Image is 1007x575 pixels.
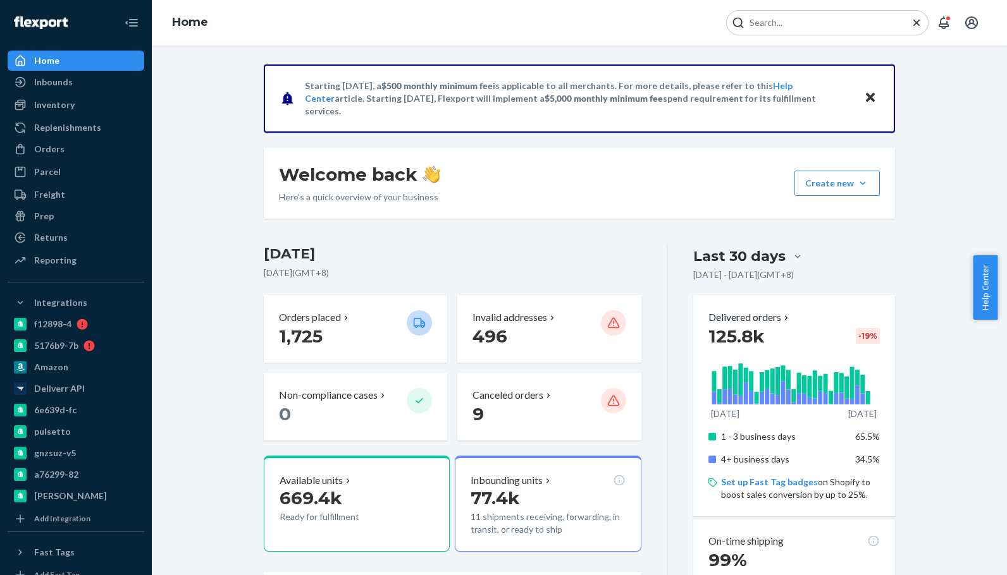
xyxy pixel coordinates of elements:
button: Help Center [973,255,998,320]
span: 0 [279,403,291,425]
button: Orders placed 1,725 [264,295,447,363]
div: Returns [34,231,68,244]
a: Freight [8,185,144,205]
span: 34.5% [855,454,880,464]
span: 77.4k [471,487,520,509]
p: Orders placed [279,310,341,325]
span: 496 [473,325,507,347]
h1: Welcome back [279,163,440,186]
p: Available units [280,473,343,488]
a: Home [172,15,208,29]
a: Parcel [8,162,144,182]
button: Non-compliance cases 0 [264,373,447,440]
a: 5176b9-7b [8,336,144,356]
div: Fast Tags [34,546,75,559]
p: On-time shipping [708,534,784,548]
span: 9 [473,403,484,425]
button: Invalid addresses 496 [457,295,641,363]
div: Home [34,54,59,67]
p: Starting [DATE], a is applicable to all merchants. For more details, please refer to this article... [305,80,852,118]
input: Search Input [744,16,900,29]
p: [DATE] [848,408,877,420]
a: Set up Fast Tag badges [721,476,818,487]
button: Canceled orders 9 [457,373,641,440]
div: pulsetto [34,425,71,438]
button: Close Navigation [119,10,144,35]
div: a76299-82 [34,468,78,481]
p: on Shopify to boost sales conversion by up to 25%. [721,476,880,501]
button: Delivered orders [708,310,791,325]
p: Here’s a quick overview of your business [279,191,440,203]
img: Flexport logo [14,16,68,29]
a: f12898-4 [8,314,144,334]
button: Integrations [8,293,144,313]
span: 1,725 [279,325,323,347]
div: Integrations [34,296,87,309]
span: 99% [708,549,747,571]
p: [DATE] - [DATE] ( GMT+8 ) [693,269,794,281]
div: 5176b9-7b [34,339,78,352]
div: gnzsuz-v5 [34,447,76,459]
p: Ready for fulfillment [280,511,397,523]
p: Invalid addresses [473,310,547,325]
p: 1 - 3 business days [721,430,846,443]
div: Reporting [34,254,77,267]
button: Open account menu [959,10,984,35]
p: Inbounding units [471,473,543,488]
a: Home [8,51,144,71]
h3: [DATE] [264,244,641,264]
div: f12898-4 [34,318,71,330]
button: Close [862,89,879,107]
p: 4+ business days [721,453,846,466]
div: -19 % [856,328,880,344]
div: 6e639d-fc [34,404,77,416]
div: Amazon [34,361,68,373]
span: 125.8k [708,325,765,347]
button: Open notifications [931,10,956,35]
a: a76299-82 [8,464,144,485]
svg: Search Icon [732,16,744,29]
a: Inventory [8,95,144,115]
span: 65.5% [855,431,880,442]
a: Add Integration [8,511,144,526]
a: Reporting [8,250,144,270]
p: 11 shipments receiving, forwarding, in transit, or ready to ship [471,511,625,536]
a: pulsetto [8,421,144,442]
a: gnzsuz-v5 [8,443,144,463]
p: [DATE] [711,408,739,420]
div: Freight [34,188,65,201]
a: Inbounds [8,72,144,92]
div: Replenishments [34,121,101,134]
button: Available units669.4kReady for fulfillment [264,456,450,552]
p: Canceled orders [473,388,543,402]
a: Amazon [8,357,144,377]
p: [DATE] ( GMT+8 ) [264,267,641,279]
div: Prep [34,210,54,222]
div: Orders [34,143,65,155]
a: Replenishments [8,118,144,138]
button: Inbounding units77.4k11 shipments receiving, forwarding, in transit, or ready to ship [455,456,641,552]
button: Create new [794,171,880,196]
div: [PERSON_NAME] [34,490,107,502]
a: Returns [8,227,144,248]
span: $500 monthly minimum fee [381,80,493,91]
ol: breadcrumbs [162,4,218,41]
a: [PERSON_NAME] [8,486,144,506]
div: Inbounds [34,76,73,88]
a: Deliverr API [8,378,144,399]
button: Close Search [910,16,923,30]
a: Prep [8,206,144,226]
div: Inventory [34,99,75,111]
a: 6e639d-fc [8,400,144,420]
span: $5,000 monthly minimum fee [545,93,663,104]
img: hand-wave emoji [423,166,440,183]
div: Parcel [34,166,61,178]
div: Add Integration [34,513,90,524]
a: Orders [8,139,144,159]
div: Last 30 days [693,246,786,266]
button: Fast Tags [8,542,144,562]
p: Non-compliance cases [279,388,378,402]
div: Deliverr API [34,382,85,395]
